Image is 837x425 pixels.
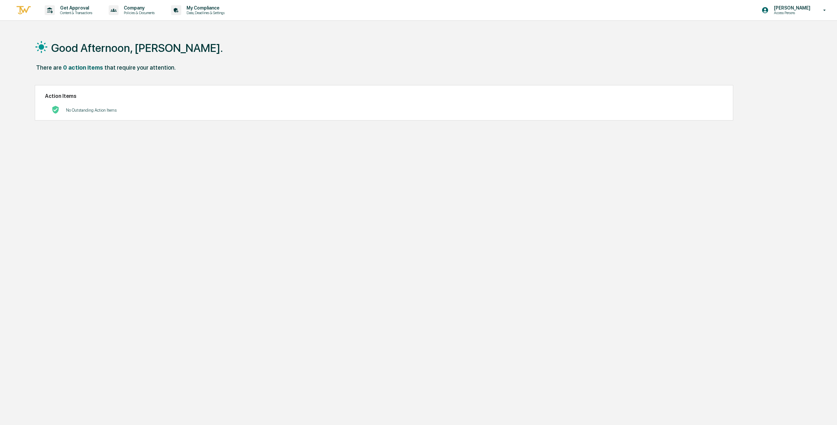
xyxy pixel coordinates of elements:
p: Company [119,5,158,11]
p: Get Approval [55,5,96,11]
p: My Compliance [181,5,228,11]
h1: Good Afternoon, [PERSON_NAME]. [51,41,223,55]
img: logo [16,5,32,16]
p: No Outstanding Action Items [66,108,117,113]
div: that require your attention. [104,64,176,71]
p: Access Persons [769,11,814,15]
p: Data, Deadlines & Settings [181,11,228,15]
img: No Actions logo [52,106,59,114]
div: There are [36,64,62,71]
p: Policies & Documents [119,11,158,15]
p: Content & Transactions [55,11,96,15]
div: 0 action items [63,64,103,71]
p: [PERSON_NAME] [769,5,814,11]
h2: Action Items [45,93,723,99]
